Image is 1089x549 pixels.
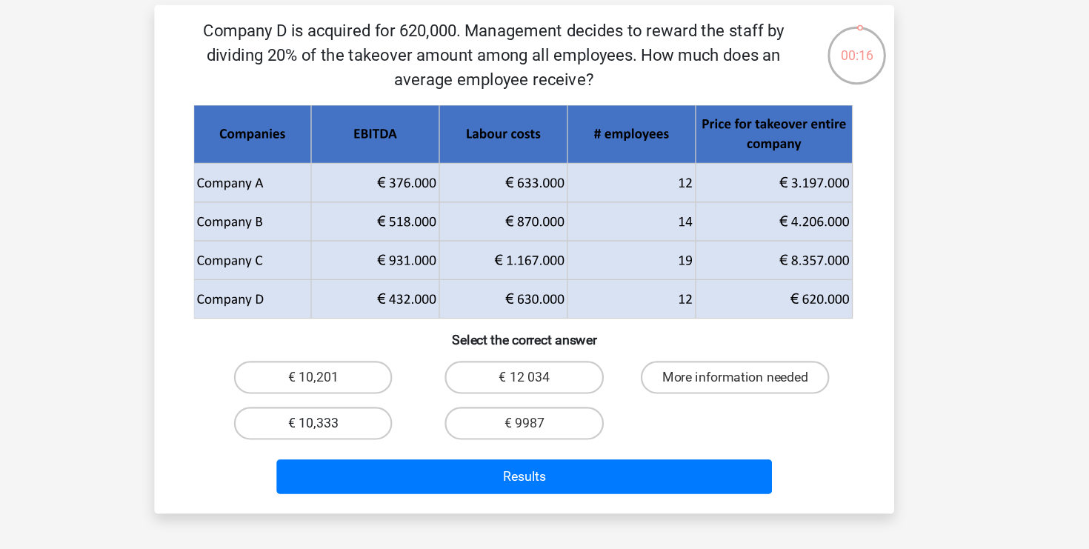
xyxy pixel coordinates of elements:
label: € 10,333 [282,410,425,439]
label: € 12 034 [473,368,616,398]
p: Company D is acquired for 620,000. Management decides to reward the staff by dividing 20% ​​of th... [234,59,799,125]
label: € 9987 [473,410,616,439]
button: Results [321,457,769,488]
h6: Select the correct answer [234,330,855,356]
div: 00:16 [817,64,873,102]
label: More information needed [650,368,820,398]
label: € 10,201 [282,368,425,398]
